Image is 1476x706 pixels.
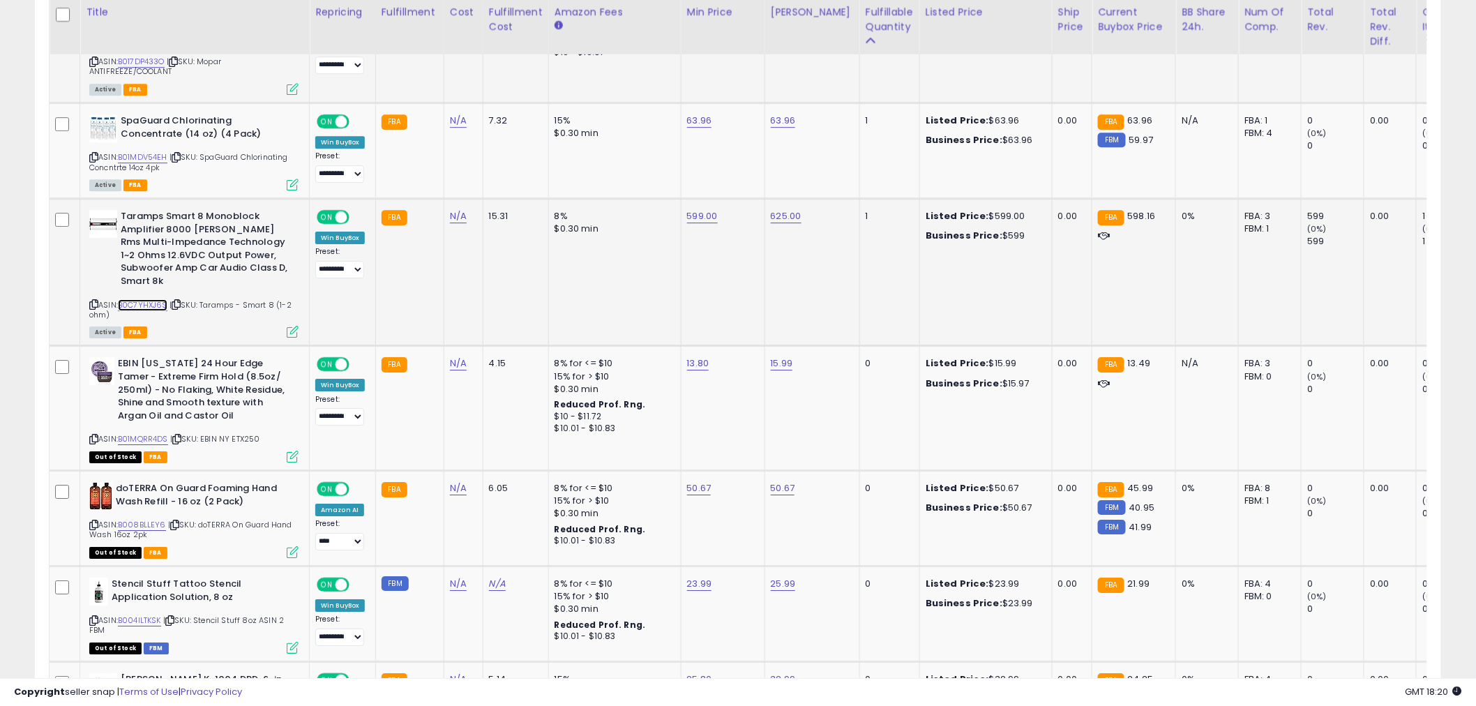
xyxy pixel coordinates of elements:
[1244,495,1290,507] div: FBM: 1
[144,451,167,463] span: FBA
[315,4,370,19] div: Repricing
[1370,114,1406,127] div: 0.00
[1307,210,1364,223] div: 599
[489,4,543,33] div: Fulfillment Cost
[450,209,467,223] a: N/A
[1098,500,1125,515] small: FBM
[89,547,142,559] span: All listings that are currently out of stock and unavailable for purchase on Amazon
[1370,578,1406,590] div: 0.00
[926,357,1041,370] div: $15.99
[1244,223,1290,235] div: FBM: 1
[89,84,121,96] span: All listings currently available for purchase on Amazon
[489,482,538,495] div: 6.05
[1098,210,1124,225] small: FBA
[555,4,675,19] div: Amazon Fees
[116,482,285,511] b: doTERRA On Guard Foaming Hand Wash Refill - 16 oz (2 Pack)
[347,211,370,223] span: OFF
[181,685,242,698] a: Privacy Policy
[315,519,365,550] div: Preset:
[318,579,336,591] span: ON
[118,151,167,163] a: B01MDV54EH
[687,209,718,223] a: 599.00
[555,370,670,383] div: 15% for > $10
[1098,482,1124,497] small: FBA
[382,576,409,591] small: FBM
[89,615,284,636] span: | SKU: Stencil Stuff 8oz ASIN 2 FBM
[1422,495,1442,506] small: (0%)
[926,134,1041,147] div: $63.96
[1422,223,1442,234] small: (0%)
[687,577,712,591] a: 23.99
[14,686,242,699] div: seller snap | |
[926,210,1041,223] div: $599.00
[86,4,303,19] div: Title
[555,411,670,423] div: $10 - $11.72
[89,578,108,606] img: 31YI5YmKSuL._SL40_.jpg
[926,133,1002,147] b: Business Price:
[318,359,336,370] span: ON
[89,6,299,93] div: ASIN:
[1244,370,1290,383] div: FBM: 0
[382,4,438,19] div: Fulfillment
[489,210,538,223] div: 15.31
[1098,133,1125,147] small: FBM
[89,151,288,172] span: | SKU: SpaGuard Chlorinating Concntrte 14oz 4pk
[1128,577,1150,590] span: 21.99
[347,483,370,495] span: OFF
[926,596,1002,610] b: Business Price:
[1244,578,1290,590] div: FBA: 4
[1128,114,1153,127] span: 63.96
[1058,114,1081,127] div: 0.00
[144,547,167,559] span: FBA
[170,433,260,444] span: | SKU: EBIN NY ETX250
[1129,133,1154,147] span: 59.97
[687,481,711,495] a: 50.67
[926,4,1046,19] div: Listed Price
[555,210,670,223] div: 8%
[1307,482,1364,495] div: 0
[1307,128,1327,139] small: (0%)
[89,451,142,463] span: All listings that are currently out of stock and unavailable for purchase on Amazon
[347,579,370,591] span: OFF
[866,578,909,590] div: 0
[118,357,287,426] b: EBIN [US_STATE] 24 Hour Edge Tamer - Extreme Firm Hold (8.5oz/ 250ml) - No Flaking, White Residue...
[450,481,467,495] a: N/A
[14,685,65,698] strong: Copyright
[1058,4,1086,33] div: Ship Price
[1128,356,1151,370] span: 13.49
[123,326,147,338] span: FBA
[1098,4,1170,33] div: Current Buybox Price
[144,643,169,654] span: FBM
[555,590,670,603] div: 15% for > $10
[1422,371,1442,382] small: (0%)
[555,495,670,507] div: 15% for > $10
[1307,507,1364,520] div: 0
[1128,209,1156,223] span: 598.16
[89,519,292,540] span: | SKU: doTERRA On Guard Hand Wash 16oz 2pk
[1182,114,1228,127] div: N/A
[555,523,646,535] b: Reduced Prof. Rng.
[926,577,989,590] b: Listed Price:
[315,504,364,516] div: Amazon AI
[1307,371,1327,382] small: (0%)
[347,116,370,128] span: OFF
[89,578,299,652] div: ASIN:
[315,379,365,391] div: Win BuyBox
[771,114,796,128] a: 63.96
[315,232,365,244] div: Win BuyBox
[89,482,299,557] div: ASIN:
[489,357,538,370] div: 4.15
[89,326,121,338] span: All listings currently available for purchase on Amazon
[1307,114,1364,127] div: 0
[1098,114,1124,130] small: FBA
[1058,210,1081,223] div: 0.00
[318,116,336,128] span: ON
[771,209,801,223] a: 625.00
[489,114,538,127] div: 7.32
[555,578,670,590] div: 8% for <= $10
[1307,223,1327,234] small: (0%)
[866,210,909,223] div: 1
[926,114,1041,127] div: $63.96
[926,356,989,370] b: Listed Price:
[1182,482,1228,495] div: 0%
